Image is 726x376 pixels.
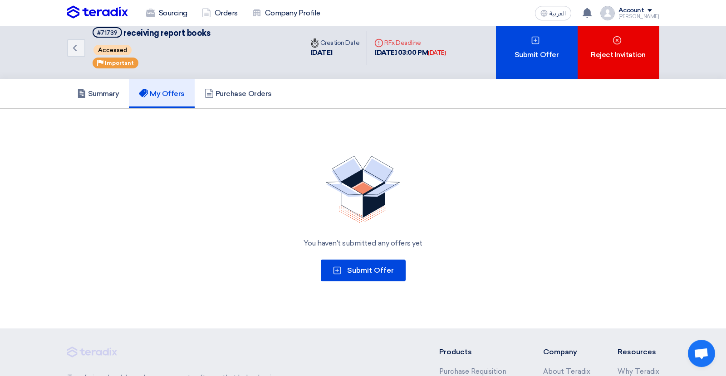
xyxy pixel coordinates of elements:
li: Company [543,347,590,357]
div: Creation Date [310,38,360,48]
h5: Summary [77,89,119,98]
span: Important [105,60,134,66]
img: profile_test.png [600,6,615,20]
span: Submit Offer [347,266,394,275]
div: Open chat [688,340,715,367]
div: You haven't submitted any offers yet [78,238,648,249]
li: Products [439,347,516,357]
a: Purchase Requisition [439,367,506,376]
div: Reject Invitation [578,16,659,79]
a: My Offers [129,79,195,108]
span: Accessed [93,45,132,55]
img: No Quotations Found! [326,156,400,223]
button: العربية [535,6,571,20]
span: receiving report books [123,28,210,38]
a: Purchase Orders [195,79,282,108]
div: Account [618,7,644,14]
div: [PERSON_NAME] [618,14,659,19]
div: Submit Offer [496,16,578,79]
img: Teradix logo [67,5,128,19]
h5: receiving report books [93,27,211,39]
button: Submit Offer [321,260,406,281]
span: العربية [549,10,566,17]
div: RFx Deadline [374,38,446,48]
a: Why Teradix [618,367,659,376]
div: [DATE] [428,48,446,58]
div: #71739 [97,30,118,36]
div: [DATE] 03:00 PM [374,48,446,58]
a: Company Profile [245,3,328,23]
div: [DATE] [310,48,360,58]
h5: Purchase Orders [205,89,272,98]
a: Summary [67,79,129,108]
a: Sourcing [139,3,195,23]
h5: My Offers [139,89,185,98]
a: About Teradix [543,367,590,376]
a: Orders [195,3,245,23]
li: Resources [618,347,659,357]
